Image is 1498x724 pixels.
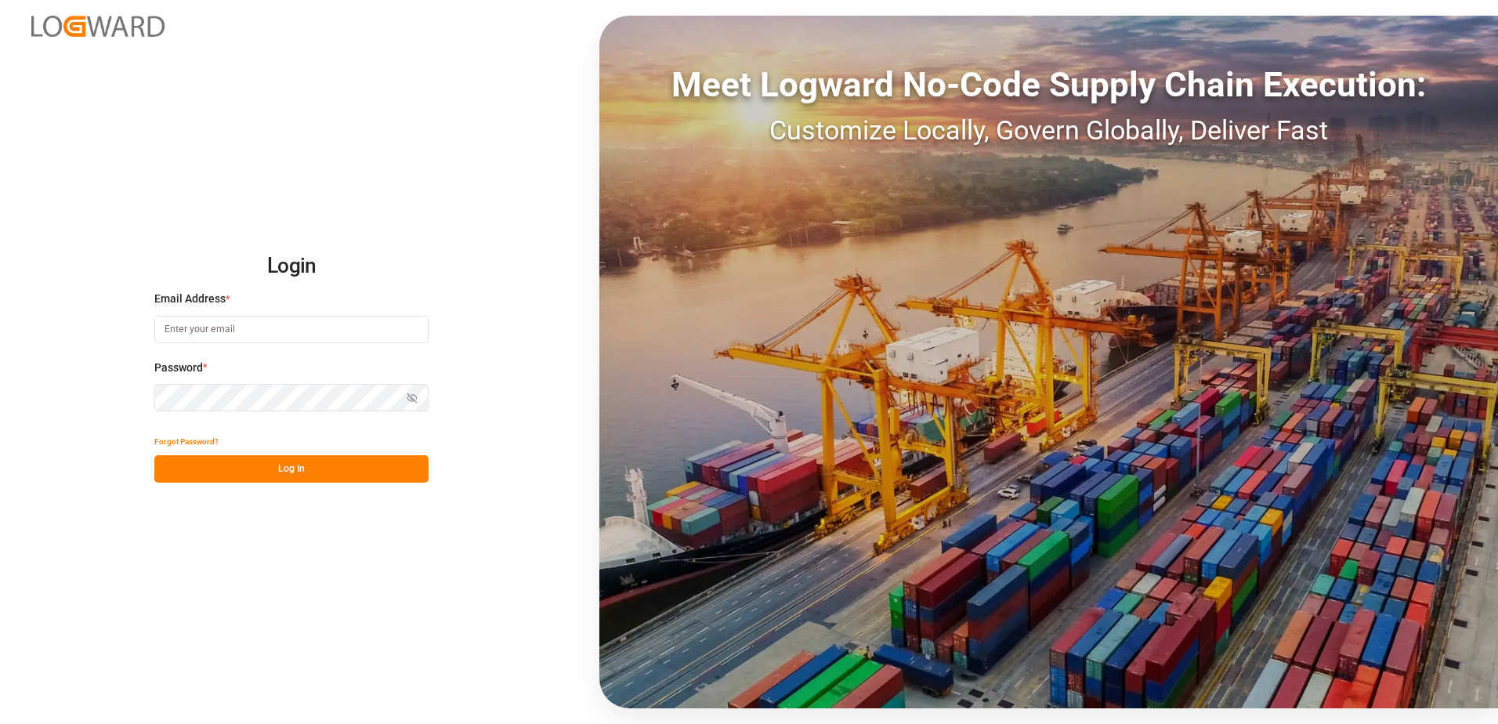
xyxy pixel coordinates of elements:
[154,291,226,307] span: Email Address
[154,455,429,483] button: Log In
[31,16,165,37] img: Logward_new_orange.png
[599,59,1498,110] div: Meet Logward No-Code Supply Chain Execution:
[154,360,203,376] span: Password
[154,428,219,455] button: Forgot Password?
[154,241,429,291] h2: Login
[599,110,1498,150] div: Customize Locally, Govern Globally, Deliver Fast
[154,316,429,343] input: Enter your email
